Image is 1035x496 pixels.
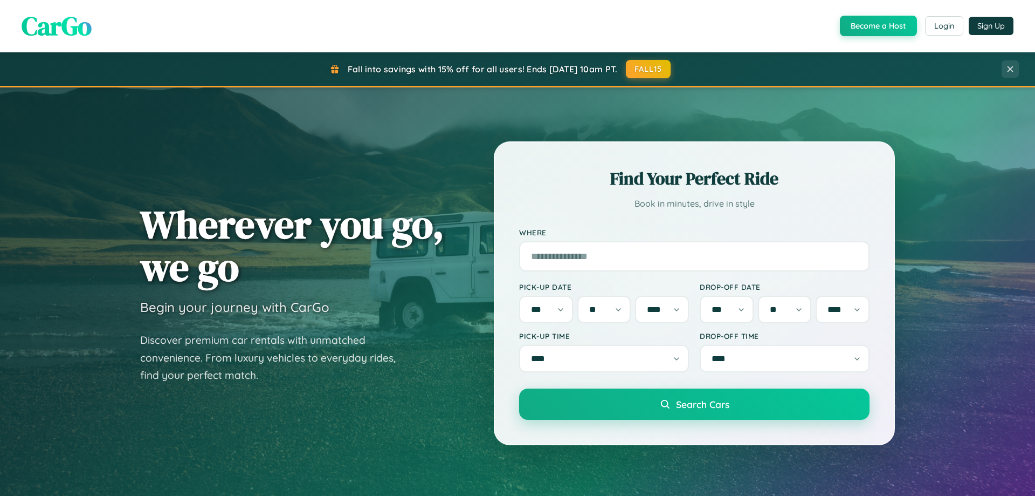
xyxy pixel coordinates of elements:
span: CarGo [22,8,92,44]
button: Login [925,16,963,36]
h1: Wherever you go, we go [140,203,444,288]
p: Book in minutes, drive in style [519,196,870,212]
label: Where [519,228,870,237]
button: Search Cars [519,389,870,420]
button: Become a Host [840,16,917,36]
span: Fall into savings with 15% off for all users! Ends [DATE] 10am PT. [348,64,618,74]
span: Search Cars [676,398,729,410]
label: Drop-off Time [700,331,870,341]
label: Pick-up Time [519,331,689,341]
p: Discover premium car rentals with unmatched convenience. From luxury vehicles to everyday rides, ... [140,331,410,384]
button: FALL15 [626,60,671,78]
button: Sign Up [969,17,1013,35]
label: Pick-up Date [519,282,689,291]
h2: Find Your Perfect Ride [519,167,870,191]
h3: Begin your journey with CarGo [140,299,329,315]
label: Drop-off Date [700,282,870,291]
